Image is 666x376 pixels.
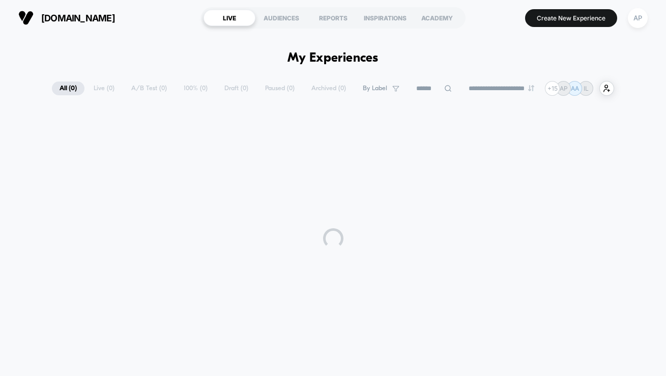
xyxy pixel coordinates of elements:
[18,10,34,25] img: Visually logo
[411,10,463,26] div: ACADEMY
[363,85,387,92] span: By Label
[204,10,255,26] div: LIVE
[15,10,118,26] button: [DOMAIN_NAME]
[525,9,617,27] button: Create New Experience
[571,85,579,92] p: AA
[307,10,359,26] div: REPORTS
[625,8,651,29] button: AP
[584,85,589,92] p: IL
[628,8,648,28] div: AP
[41,13,115,23] span: [DOMAIN_NAME]
[359,10,411,26] div: INSPIRATIONS
[545,81,560,96] div: + 15
[287,51,379,66] h1: My Experiences
[528,85,534,91] img: end
[52,82,84,95] span: All ( 0 )
[560,85,568,92] p: AP
[255,10,307,26] div: AUDIENCES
